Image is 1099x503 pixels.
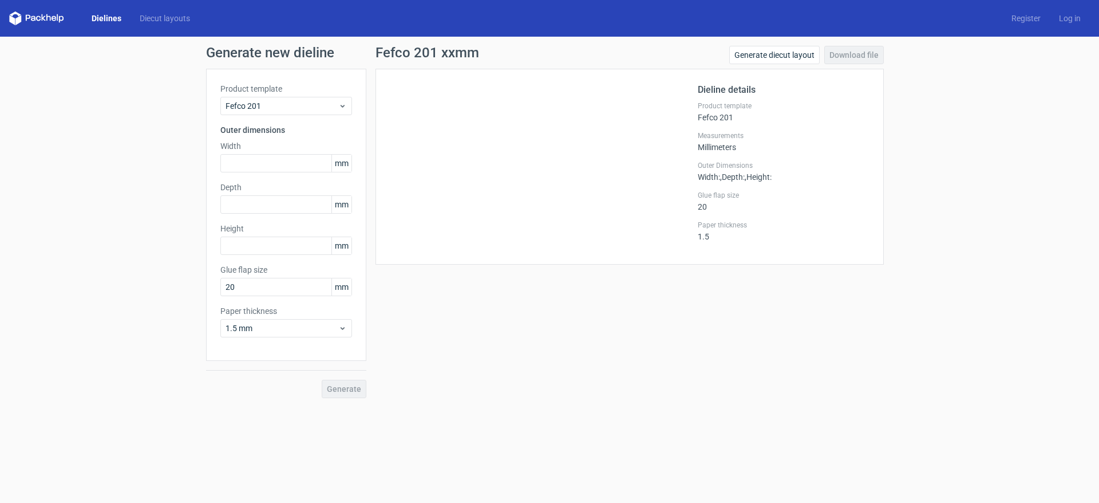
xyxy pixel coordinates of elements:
span: Fefco 201 [226,100,338,112]
h1: Fefco 201 xxmm [375,46,479,60]
a: Diecut layouts [131,13,199,24]
a: Register [1002,13,1050,24]
label: Glue flap size [698,191,869,200]
label: Paper thickness [220,305,352,317]
label: Depth [220,182,352,193]
a: Dielines [82,13,131,24]
span: mm [331,155,351,172]
label: Outer Dimensions [698,161,869,170]
h1: Generate new dieline [206,46,893,60]
label: Width [220,140,352,152]
label: Glue flap size [220,264,352,276]
span: 1.5 mm [226,323,338,334]
span: mm [331,196,351,213]
label: Product template [220,83,352,95]
div: 20 [698,191,869,211]
label: Measurements [698,131,869,140]
label: Paper thickness [698,221,869,230]
label: Product template [698,101,869,111]
div: 1.5 [698,221,869,241]
span: mm [331,278,351,296]
div: Millimeters [698,131,869,152]
span: Width : [698,172,720,182]
label: Height [220,223,352,234]
h3: Outer dimensions [220,124,352,136]
span: , Height : [745,172,772,182]
h2: Dieline details [698,83,869,97]
span: mm [331,237,351,254]
a: Log in [1050,13,1090,24]
span: , Depth : [720,172,745,182]
div: Fefco 201 [698,101,869,122]
a: Generate diecut layout [729,46,820,64]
